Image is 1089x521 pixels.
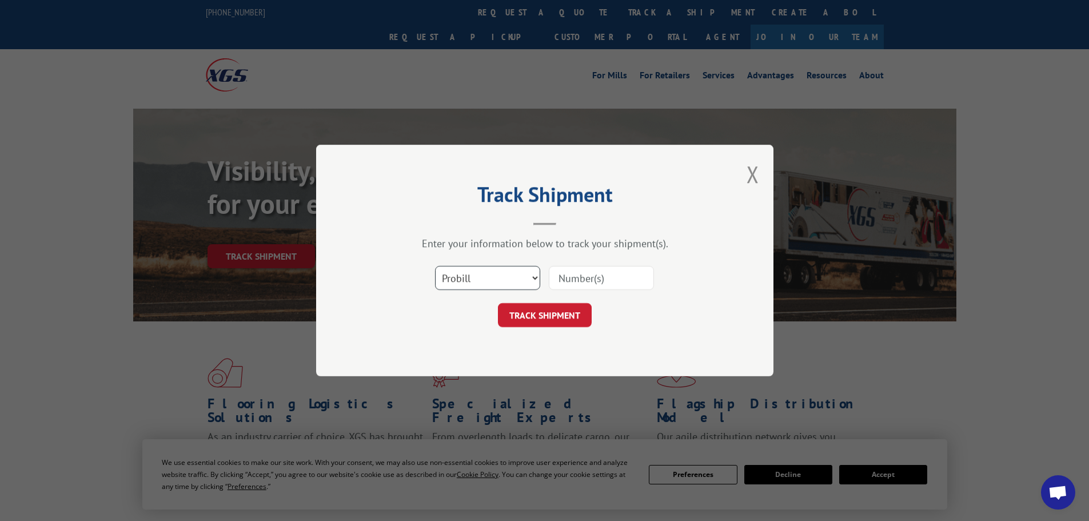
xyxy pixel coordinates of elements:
[1041,475,1075,510] div: Open chat
[373,186,716,208] h2: Track Shipment
[373,237,716,250] div: Enter your information below to track your shipment(s).
[549,266,654,290] input: Number(s)
[747,159,759,189] button: Close modal
[498,303,592,327] button: TRACK SHIPMENT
